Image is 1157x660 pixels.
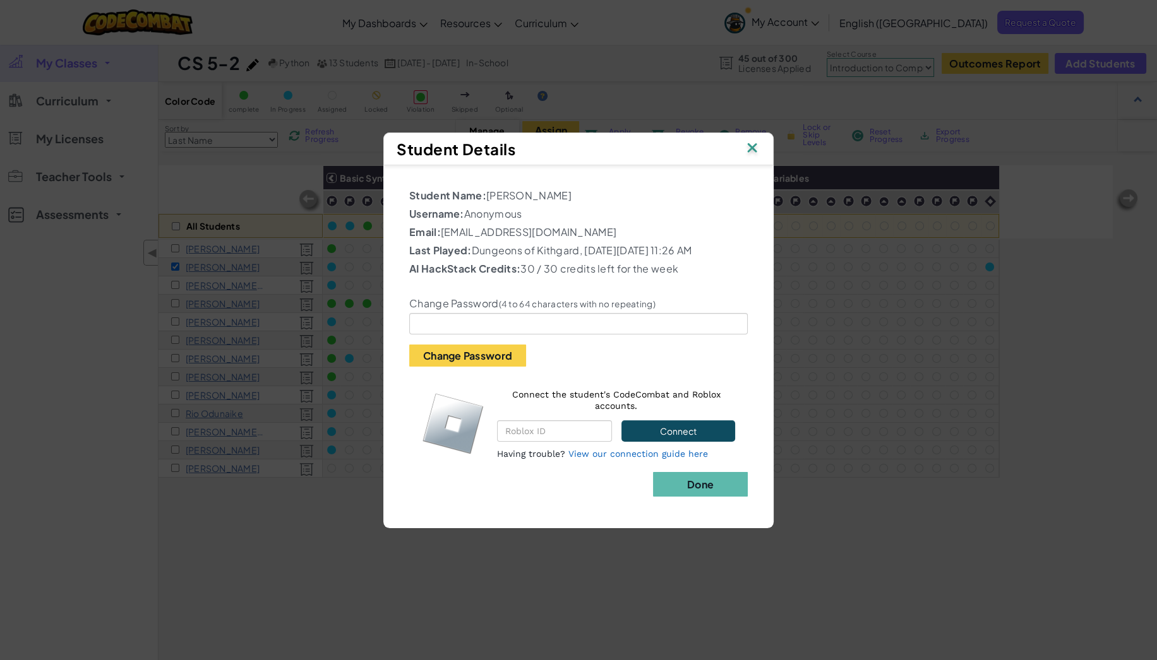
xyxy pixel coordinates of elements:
[409,206,748,221] p: Anonymous
[409,243,748,258] p: Dungeons of Kithgard, [DATE][DATE] 11:26 AM
[409,244,472,257] b: Last Played:
[653,472,748,497] button: Done
[744,139,760,158] img: IconClose.svg
[568,449,708,459] a: View our connection guide here
[409,207,464,220] b: Username:
[409,262,520,275] b: AI HackStack Credits:
[497,389,735,411] p: Connect the student's CodeCombat and Roblox accounts.
[409,225,441,239] b: Email:
[397,139,515,158] span: Student Details
[409,189,486,202] b: Student Name:
[621,420,735,442] button: Connect
[409,225,748,240] p: [EMAIL_ADDRESS][DOMAIN_NAME]
[497,420,611,442] input: Roblox ID
[409,297,656,310] label: Change Password
[409,188,748,203] p: [PERSON_NAME]
[409,345,526,367] button: Change Password
[409,261,748,276] p: 30 / 30 credits left for the week
[497,449,565,459] span: Having trouble?
[687,478,714,491] b: Done
[499,298,656,309] small: (4 to 64 characters with no repeating)
[422,392,484,455] img: roblox-logo.svg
